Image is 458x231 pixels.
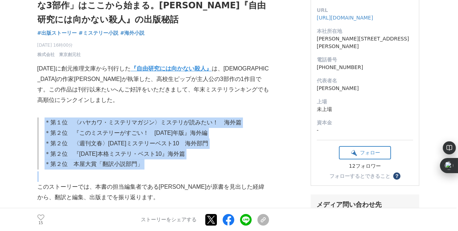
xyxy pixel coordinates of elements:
a: 『自由研究には向かない殺人』 [131,65,212,72]
p: このストーリーでは、本書の担当編集者である[PERSON_NAME]が原書を見出した経緯から、翻訳と編集、出版までを振り返ります。 [37,182,269,203]
a: 株式会社 東京創元社 [37,51,81,58]
p: ＊第２位 『[DATE]本格ミステリ・ベスト10』海外篇 [45,149,269,159]
span: #ミステリー小説 [79,30,118,36]
p: 15 [37,221,45,225]
dt: 代表者名 [317,77,413,85]
dt: 上場 [317,98,413,106]
dd: 未上場 [317,106,413,113]
div: フォローするとできること [329,174,390,179]
dt: 資本金 [317,119,413,127]
button: フォロー [339,146,391,159]
dt: URL [317,7,413,14]
span: #海外小説 [120,30,145,36]
dd: - [317,127,413,134]
a: [URL][DOMAIN_NAME] [317,15,373,21]
dd: [PERSON_NAME][STREET_ADDRESS][PERSON_NAME] [317,35,413,50]
a: #海外小説 [120,29,145,37]
span: [DATE] 16時00分 [37,42,81,48]
dt: 本社所在地 [317,27,413,35]
div: 12フォロワー [339,163,391,170]
p: ＊第１位 〈ハヤカワ・ミステリマガジン〉ミステリが読みたい！ 海外篇 [45,117,269,128]
dd: [PHONE_NUMBER] [317,64,413,71]
p: ストーリーをシェアする [141,217,197,223]
div: メディア問い合わせ先 [316,200,413,209]
dd: [PERSON_NAME] [317,85,413,92]
a: #ミステリー小説 [79,29,118,37]
p: ＊第２位 本屋大賞「翻訳小説部門」 [45,159,269,170]
button: ？ [393,172,400,180]
p: ＊第２位 〈週刊文春〉[DATE]ミステリーベスト10 海外部門 [45,138,269,149]
span: #出版ストーリー [37,30,77,36]
span: ？ [394,174,399,179]
p: ＊第２位 『このミステリーがすごい！ [DATE]年版』海外編 [45,128,269,138]
a: #出版ストーリー [37,29,77,37]
p: [DATE]に創元推理文庫から刊行した は、[DEMOGRAPHIC_DATA]の作家[PERSON_NAME]が執筆した、高校生ピップが主人公の3部作の1作目です。この作品は刊行以来たいへんご... [37,64,269,105]
dt: 電話番号 [317,56,413,64]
